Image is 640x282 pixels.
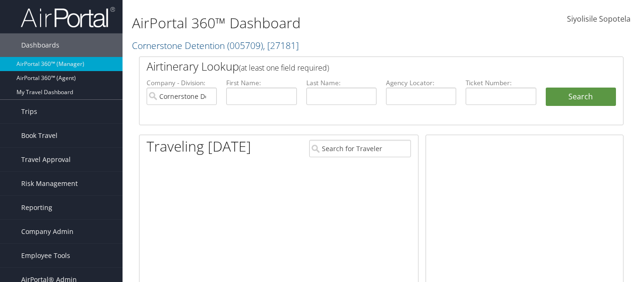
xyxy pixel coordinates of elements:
span: Travel Approval [21,148,71,171]
span: , [ 27181 ] [263,39,299,52]
h1: Traveling [DATE] [147,137,251,156]
label: First Name: [226,78,296,88]
h1: AirPortal 360™ Dashboard [132,13,464,33]
a: Cornerstone Detention [132,39,299,52]
label: Agency Locator: [386,78,456,88]
button: Search [546,88,616,106]
span: Employee Tools [21,244,70,267]
label: Ticket Number: [466,78,536,88]
span: ( 005709 ) [227,39,263,52]
label: Last Name: [306,78,377,88]
span: Siyolisile Sopotela [567,14,631,24]
span: Reporting [21,196,52,219]
label: Company - Division: [147,78,217,88]
span: Dashboards [21,33,59,57]
h2: Airtinerary Lookup [147,58,576,74]
a: Siyolisile Sopotela [567,5,631,34]
span: Trips [21,100,37,123]
input: Search for Traveler [309,140,411,157]
span: Book Travel [21,124,57,147]
span: (at least one field required) [239,63,329,73]
span: Company Admin [21,220,74,243]
img: airportal-logo.png [21,6,115,28]
span: Risk Management [21,172,78,195]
